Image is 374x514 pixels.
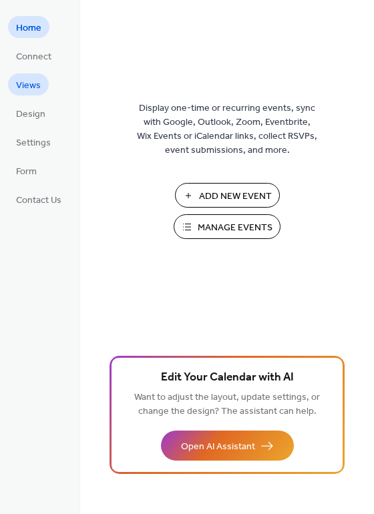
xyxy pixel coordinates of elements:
span: Open AI Assistant [181,440,255,454]
a: Settings [8,131,59,153]
button: Manage Events [174,214,280,239]
button: Open AI Assistant [161,431,294,461]
a: Contact Us [8,188,69,210]
button: Add New Event [175,183,280,208]
a: Views [8,73,49,95]
a: Home [8,16,49,38]
span: Edit Your Calendar with AI [161,368,294,387]
a: Connect [8,45,59,67]
span: Want to adjust the layout, update settings, or change the design? The assistant can help. [134,389,320,421]
span: Design [16,107,45,121]
span: Views [16,79,41,93]
span: Manage Events [198,221,272,235]
a: Form [8,160,45,182]
span: Connect [16,50,51,64]
span: Add New Event [199,190,272,204]
span: Settings [16,136,51,150]
a: Design [8,102,53,124]
span: Home [16,21,41,35]
span: Display one-time or recurring events, sync with Google, Outlook, Zoom, Eventbrite, Wix Events or ... [137,101,317,158]
span: Form [16,165,37,179]
span: Contact Us [16,194,61,208]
